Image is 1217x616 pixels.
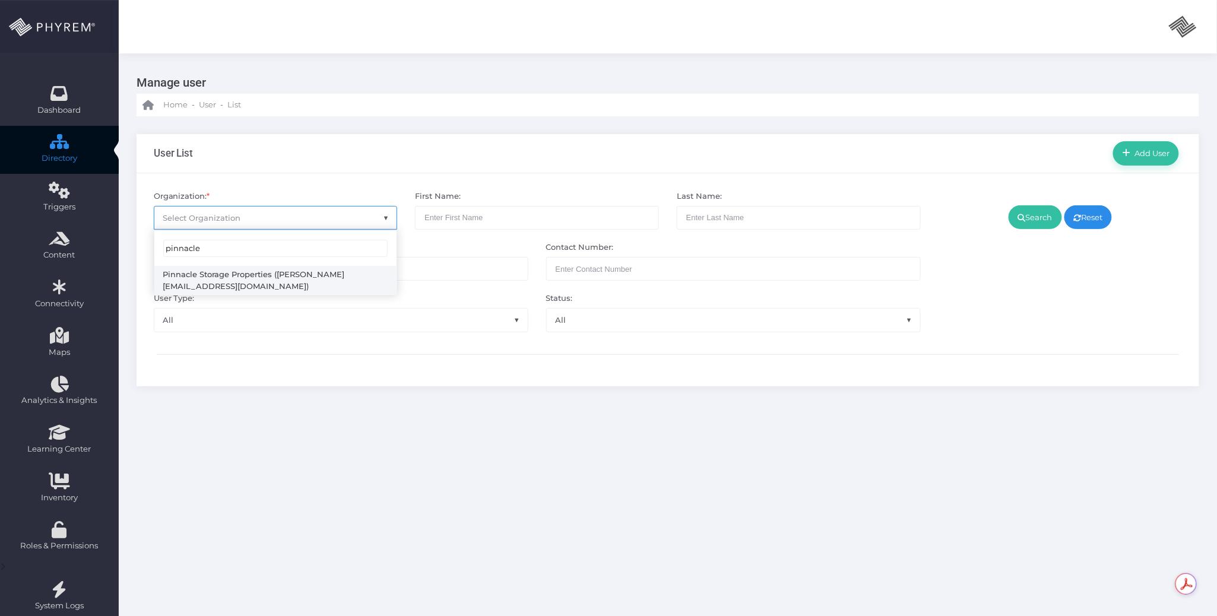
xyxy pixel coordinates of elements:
[142,94,188,116] a: Home
[8,492,111,504] span: Inventory
[163,99,188,111] span: Home
[8,201,111,213] span: Triggers
[154,308,528,332] span: All
[154,190,210,202] label: Organization:
[8,153,111,164] span: Directory
[8,249,111,261] span: Content
[137,71,1190,94] h3: Manage user
[8,298,111,310] span: Connectivity
[1113,141,1179,165] a: Add User
[8,600,111,612] span: System Logs
[546,257,921,281] input: Maximum of 10 digits required
[163,213,241,223] span: Select Organization
[415,190,461,202] label: First Name:
[677,190,722,202] label: Last Name:
[190,99,197,111] li: -
[1009,205,1062,229] a: Search
[154,147,194,159] h3: User List
[218,99,225,111] li: -
[8,395,111,407] span: Analytics & Insights
[1131,148,1170,158] span: Add User
[547,309,920,331] span: All
[8,540,111,552] span: Roles & Permissions
[227,99,241,111] span: List
[154,309,528,331] span: All
[49,347,70,358] span: Maps
[8,443,111,455] span: Learning Center
[199,94,216,116] a: User
[546,308,921,332] span: All
[154,266,397,295] li: Pinnacle Storage Properties ([PERSON_NAME][EMAIL_ADDRESS][DOMAIN_NAME])
[546,293,573,304] label: Status:
[154,293,195,304] label: User Type:
[1064,205,1113,229] a: Reset
[546,242,614,253] label: Contact Number:
[227,94,241,116] a: List
[38,104,81,116] span: Dashboard
[677,206,921,230] input: Enter Last Name
[415,206,659,230] input: Enter First Name
[199,99,216,111] span: User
